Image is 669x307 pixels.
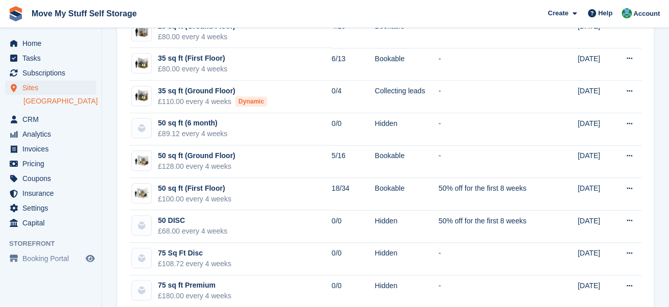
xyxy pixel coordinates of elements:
[438,210,549,243] td: 50% off for the first 8 weeks
[598,8,612,18] span: Help
[374,243,438,275] td: Hidden
[22,157,84,171] span: Pricing
[5,36,96,50] a: menu
[158,129,227,139] div: £89.12 every 4 weeks
[5,251,96,266] a: menu
[22,251,84,266] span: Booking Portal
[374,113,438,146] td: Hidden
[438,81,549,113] td: -
[158,118,227,129] div: 50 sq ft (6 month)
[8,6,23,21] img: stora-icon-8386f47178a22dfd0bd8f6a31ec36ba5ce8667c1dd55bd0f319d3a0aa187defe.svg
[332,210,375,243] td: 0/0
[5,81,96,95] a: menu
[158,226,227,237] div: £68.00 every 4 weeks
[578,48,614,81] td: [DATE]
[158,183,231,194] div: 50 sq ft (First Floor)
[332,16,375,48] td: 4/10
[158,194,231,204] div: £100.00 every 4 weeks
[578,16,614,48] td: [DATE]
[22,186,84,200] span: Insurance
[132,118,151,138] img: blank-unit-type-icon-ffbac7b88ba66c5e286b0e438baccc4b9c83835d4c34f86887a83fc20ec27e7b.svg
[22,81,84,95] span: Sites
[132,88,151,103] img: 35-sqft-unit.jpg
[374,48,438,81] td: Bookable
[132,23,151,38] img: 25-sqft-unit.jpg
[578,81,614,113] td: [DATE]
[332,113,375,146] td: 0/0
[158,53,227,64] div: 35 sq ft (First Floor)
[374,178,438,211] td: Bookable
[158,32,235,42] div: £80.00 every 4 weeks
[23,96,96,106] a: [GEOGRAPHIC_DATA]
[5,216,96,230] a: menu
[158,86,267,96] div: 35 sq ft (Ground Floor)
[5,157,96,171] a: menu
[158,64,227,74] div: £80.00 every 4 weeks
[22,171,84,186] span: Coupons
[438,113,549,146] td: -
[5,51,96,65] a: menu
[633,9,660,19] span: Account
[5,142,96,156] a: menu
[158,96,267,107] div: £110.00 every 4 weeks
[332,48,375,81] td: 6/13
[374,16,438,48] td: Bookable
[374,210,438,243] td: Hidden
[22,142,84,156] span: Invoices
[22,216,84,230] span: Capital
[9,239,101,249] span: Storefront
[578,210,614,243] td: [DATE]
[332,178,375,211] td: 18/34
[548,8,568,18] span: Create
[22,51,84,65] span: Tasks
[5,171,96,186] a: menu
[22,66,84,80] span: Subscriptions
[438,178,549,211] td: 50% off for the first 8 weeks
[158,161,235,172] div: £128.00 every 4 weeks
[578,178,614,211] td: [DATE]
[5,127,96,141] a: menu
[22,36,84,50] span: Home
[438,16,549,48] td: -
[158,215,227,226] div: 50 DISC
[158,280,231,291] div: 75 sq ft Premium
[5,66,96,80] a: menu
[28,5,141,22] a: Move My Stuff Self Storage
[84,252,96,265] a: Preview store
[158,291,231,301] div: £180.00 every 4 weeks
[132,248,151,268] img: blank-unit-type-icon-ffbac7b88ba66c5e286b0e438baccc4b9c83835d4c34f86887a83fc20ec27e7b.svg
[5,112,96,126] a: menu
[132,186,151,200] img: 50.jpg
[22,127,84,141] span: Analytics
[374,145,438,178] td: Bookable
[374,81,438,113] td: Collecting leads
[158,248,231,259] div: 75 Sq Ft Disc
[22,112,84,126] span: CRM
[132,280,151,300] img: blank-unit-type-icon-ffbac7b88ba66c5e286b0e438baccc4b9c83835d4c34f86887a83fc20ec27e7b.svg
[578,113,614,146] td: [DATE]
[22,201,84,215] span: Settings
[332,145,375,178] td: 5/16
[5,186,96,200] a: menu
[438,145,549,178] td: -
[578,243,614,275] td: [DATE]
[132,216,151,235] img: blank-unit-type-icon-ffbac7b88ba66c5e286b0e438baccc4b9c83835d4c34f86887a83fc20ec27e7b.svg
[5,201,96,215] a: menu
[132,153,151,168] img: 50-sqft-unit.jpg
[578,145,614,178] td: [DATE]
[158,150,235,161] div: 50 sq ft (Ground Floor)
[332,81,375,113] td: 0/4
[235,96,267,107] div: Dynamic
[132,56,151,71] img: 35-sqft-unit.jpg
[622,8,632,18] img: Dan
[438,48,549,81] td: -
[332,243,375,275] td: 0/0
[438,243,549,275] td: -
[158,259,231,269] div: £108.72 every 4 weeks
